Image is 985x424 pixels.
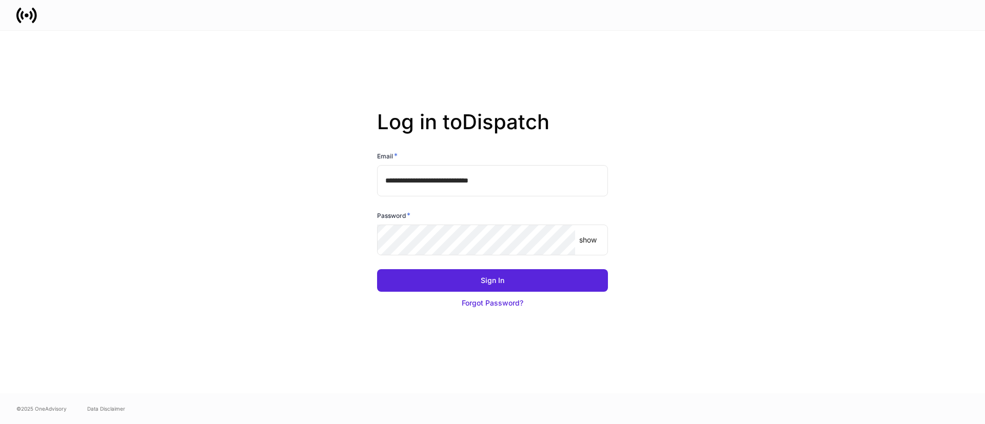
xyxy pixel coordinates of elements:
[481,275,504,286] div: Sign In
[579,235,597,245] p: show
[377,110,608,151] h2: Log in to Dispatch
[377,210,410,220] h6: Password
[377,269,608,292] button: Sign In
[377,151,398,161] h6: Email
[462,298,523,308] div: Forgot Password?
[87,405,125,413] a: Data Disclaimer
[16,405,67,413] span: © 2025 OneAdvisory
[377,292,608,314] button: Forgot Password?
